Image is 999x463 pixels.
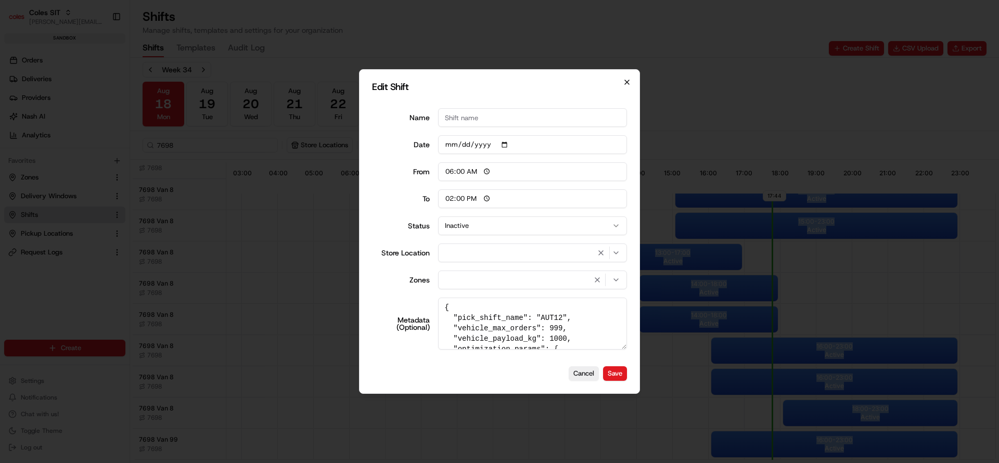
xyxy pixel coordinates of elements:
div: We're available if you need us! [35,110,132,118]
div: To [372,195,430,202]
label: Name [372,114,430,121]
span: Knowledge Base [21,151,80,161]
span: API Documentation [98,151,167,161]
button: Cancel [569,366,599,381]
img: Nash [10,10,31,31]
img: 1736555255976-a54dd68f-1ca7-489b-9aae-adbdc363a1c4 [10,99,29,118]
span: Pylon [104,176,126,184]
button: Start new chat [177,102,189,115]
div: Start new chat [35,99,171,110]
p: Welcome 👋 [10,42,189,58]
a: 💻API Documentation [84,147,171,165]
input: Clear [27,67,172,78]
input: Shift name [438,108,627,127]
div: 📗 [10,152,19,160]
label: Status [372,222,430,229]
h2: Edit Shift [372,82,627,92]
div: 💻 [88,152,96,160]
button: Save [603,366,627,381]
a: Powered byPylon [73,176,126,184]
label: Date [372,141,430,148]
label: Zones [372,276,430,284]
label: Store Location [372,249,430,256]
label: Metadata (Optional) [372,316,430,331]
div: From [372,168,430,175]
a: 📗Knowledge Base [6,147,84,165]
